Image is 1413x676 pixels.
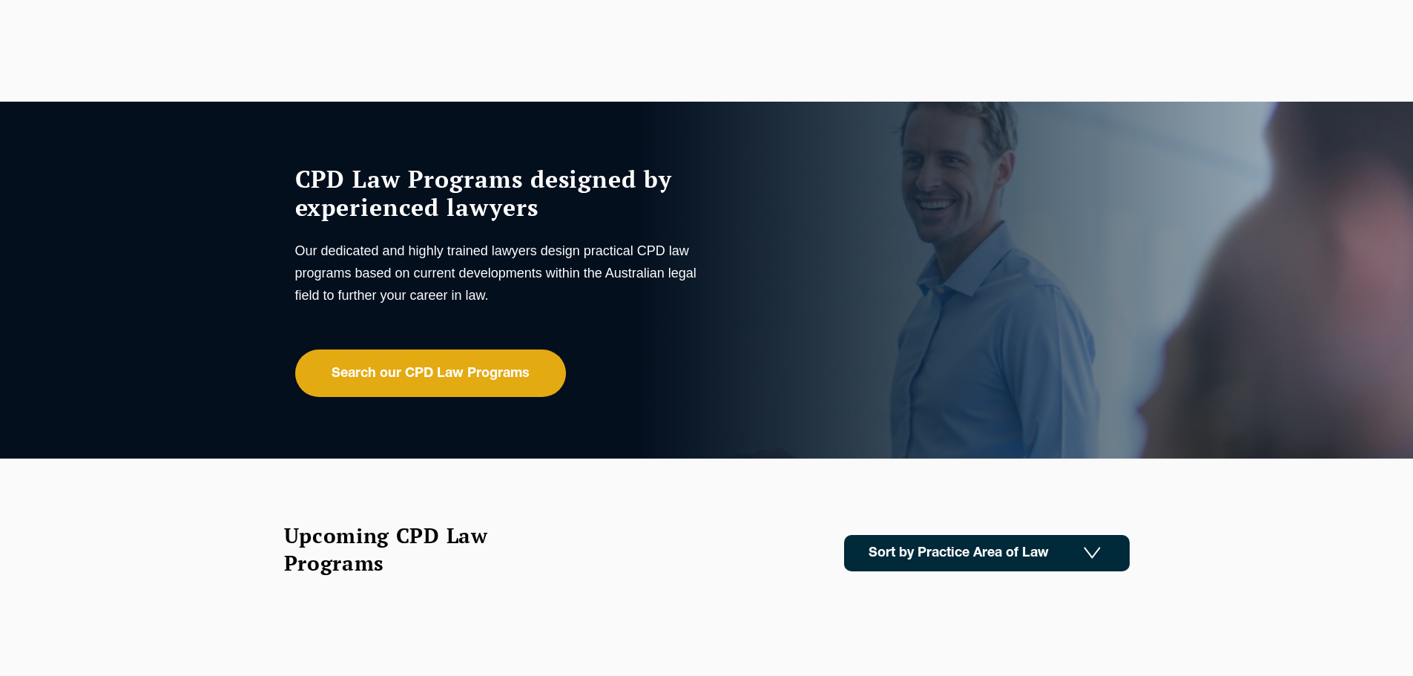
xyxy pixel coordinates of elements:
[844,535,1130,571] a: Sort by Practice Area of Law
[1084,547,1101,559] img: Icon
[295,240,703,306] p: Our dedicated and highly trained lawyers design practical CPD law programs based on current devel...
[295,350,566,397] a: Search our CPD Law Programs
[284,522,525,577] h2: Upcoming CPD Law Programs
[295,165,703,221] h1: CPD Law Programs designed by experienced lawyers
